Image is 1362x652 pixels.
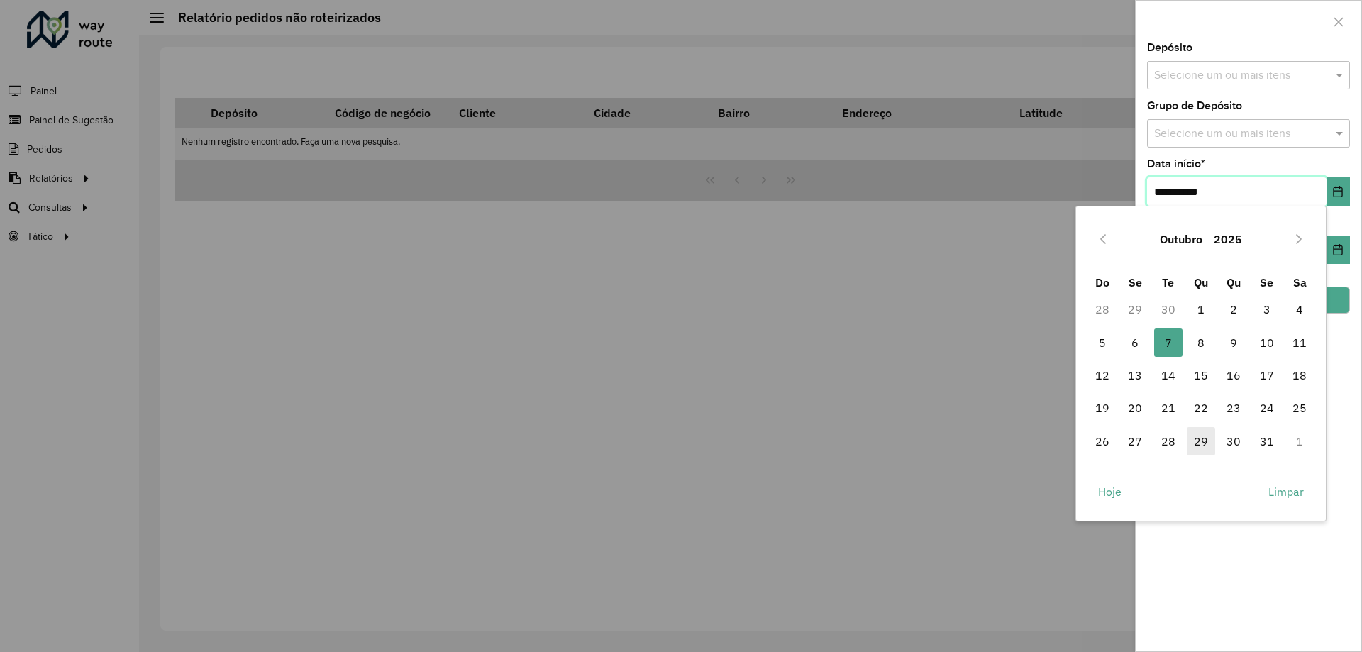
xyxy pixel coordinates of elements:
[1187,361,1215,389] span: 15
[1119,293,1151,326] td: 29
[1251,326,1283,359] td: 10
[1119,326,1151,359] td: 6
[1285,295,1314,324] span: 4
[1129,275,1142,289] span: Se
[1151,293,1184,326] td: 30
[1121,427,1149,455] span: 27
[1088,361,1117,389] span: 12
[1151,425,1184,458] td: 28
[1293,275,1307,289] span: Sa
[1208,222,1248,256] button: Choose Year
[1121,361,1149,389] span: 13
[1288,228,1310,250] button: Next Month
[1285,394,1314,422] span: 25
[1162,275,1174,289] span: Te
[1227,275,1241,289] span: Qu
[1217,425,1250,458] td: 30
[1098,483,1122,500] span: Hoje
[1086,293,1119,326] td: 28
[1283,425,1316,458] td: 1
[1251,293,1283,326] td: 3
[1327,236,1350,264] button: Choose Date
[1219,361,1248,389] span: 16
[1185,326,1217,359] td: 8
[1256,477,1316,506] button: Limpar
[1086,359,1119,392] td: 12
[1283,392,1316,424] td: 25
[1253,328,1281,357] span: 10
[1151,392,1184,424] td: 21
[1219,328,1248,357] span: 9
[1147,155,1205,172] label: Data início
[1251,359,1283,392] td: 17
[1121,394,1149,422] span: 20
[1283,326,1316,359] td: 11
[1253,394,1281,422] span: 24
[1092,228,1114,250] button: Previous Month
[1253,361,1281,389] span: 17
[1187,427,1215,455] span: 29
[1154,427,1183,455] span: 28
[1086,425,1119,458] td: 26
[1285,328,1314,357] span: 11
[1121,328,1149,357] span: 6
[1327,177,1350,206] button: Choose Date
[1154,361,1183,389] span: 14
[1219,427,1248,455] span: 30
[1147,39,1192,56] label: Depósito
[1151,326,1184,359] td: 7
[1194,275,1208,289] span: Qu
[1217,392,1250,424] td: 23
[1086,477,1134,506] button: Hoje
[1086,326,1119,359] td: 5
[1251,392,1283,424] td: 24
[1283,293,1316,326] td: 4
[1119,392,1151,424] td: 20
[1147,97,1242,114] label: Grupo de Depósito
[1217,326,1250,359] td: 9
[1185,392,1217,424] td: 22
[1219,394,1248,422] span: 23
[1253,427,1281,455] span: 31
[1088,427,1117,455] span: 26
[1185,293,1217,326] td: 1
[1251,425,1283,458] td: 31
[1086,392,1119,424] td: 19
[1088,394,1117,422] span: 19
[1187,394,1215,422] span: 22
[1095,275,1109,289] span: Do
[1154,222,1208,256] button: Choose Month
[1187,295,1215,324] span: 1
[1154,328,1183,357] span: 7
[1185,359,1217,392] td: 15
[1154,394,1183,422] span: 21
[1253,295,1281,324] span: 3
[1217,359,1250,392] td: 16
[1075,206,1327,521] div: Choose Date
[1119,359,1151,392] td: 13
[1260,275,1273,289] span: Se
[1151,359,1184,392] td: 14
[1187,328,1215,357] span: 8
[1088,328,1117,357] span: 5
[1285,361,1314,389] span: 18
[1268,483,1304,500] span: Limpar
[1185,425,1217,458] td: 29
[1283,359,1316,392] td: 18
[1217,293,1250,326] td: 2
[1219,295,1248,324] span: 2
[1119,425,1151,458] td: 27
